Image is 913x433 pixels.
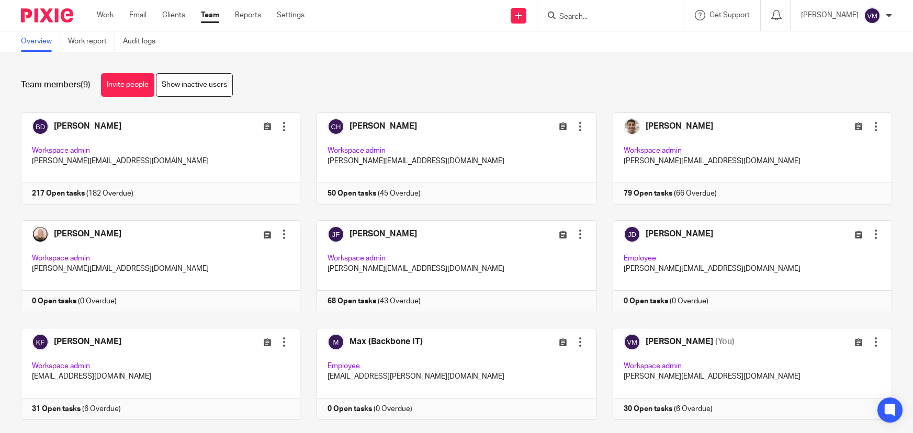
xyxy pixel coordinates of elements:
[156,73,233,97] a: Show inactive users
[801,10,859,20] p: [PERSON_NAME]
[277,10,305,20] a: Settings
[81,81,91,89] span: (9)
[123,31,163,52] a: Audit logs
[21,31,60,52] a: Overview
[97,10,114,20] a: Work
[21,8,73,22] img: Pixie
[129,10,146,20] a: Email
[235,10,261,20] a: Reports
[558,13,652,22] input: Search
[21,79,91,90] h1: Team members
[709,12,750,19] span: Get Support
[162,10,185,20] a: Clients
[68,31,115,52] a: Work report
[101,73,154,97] a: Invite people
[201,10,219,20] a: Team
[864,7,881,24] img: svg%3E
